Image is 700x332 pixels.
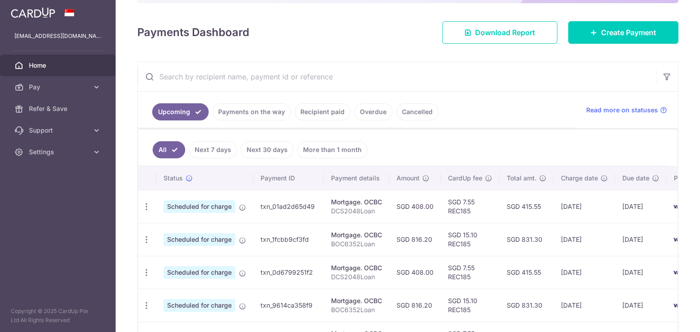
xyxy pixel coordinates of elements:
span: Support [29,126,89,135]
td: SGD 831.30 [499,289,554,322]
a: Read more on statuses [586,106,667,115]
span: Due date [622,174,649,183]
span: Refer & Save [29,104,89,113]
img: Bank Card [669,201,687,212]
p: [EMAIL_ADDRESS][DOMAIN_NAME] [14,32,101,41]
td: SGD 15.10 REC185 [441,223,499,256]
span: Settings [29,148,89,157]
span: Read more on statuses [586,106,658,115]
p: BOC6352Loan [331,305,382,314]
img: Bank Card [669,234,687,245]
td: SGD 831.30 [499,223,554,256]
a: Cancelled [396,103,439,120]
td: [DATE] [615,223,667,256]
span: Scheduled for charge [163,266,235,279]
a: Upcoming [152,103,209,120]
a: Recipient paid [294,103,350,120]
td: SGD 7.55 REC185 [441,256,499,289]
td: txn_0d6799251f2 [253,256,324,289]
td: SGD 415.55 [499,190,554,223]
span: Download Report [475,27,535,38]
span: Scheduled for charge [163,200,235,213]
td: SGD 408.00 [389,256,441,289]
p: DCS2048Loan [331,207,382,216]
td: txn_1fcbb9cf3fd [253,223,324,256]
th: Payment ID [253,166,324,190]
img: Bank Card [669,300,687,311]
a: Next 30 days [241,141,294,158]
a: Download Report [442,21,557,44]
td: txn_9614ca358f9 [253,289,324,322]
span: Status [163,174,183,183]
span: Charge date [561,174,598,183]
td: [DATE] [554,190,615,223]
a: Next 7 days [189,141,237,158]
p: BOC6352Loan [331,240,382,249]
a: More than 1 month [297,141,368,158]
div: Mortgage. OCBC [331,198,382,207]
div: Mortgage. OCBC [331,296,382,305]
span: Scheduled for charge [163,299,235,312]
span: Total amt. [507,174,537,183]
a: Payments on the way [212,103,291,120]
a: Overdue [354,103,392,120]
td: [DATE] [554,223,615,256]
div: Mortgage. OCBC [331,263,382,272]
th: Payment details [324,166,389,190]
td: SGD 816.20 [389,223,441,256]
td: SGD 7.55 REC185 [441,190,499,223]
span: Scheduled for charge [163,233,235,246]
img: Bank Card [669,267,687,278]
td: [DATE] [554,289,615,322]
span: Amount [397,174,420,183]
img: CardUp [11,7,55,18]
span: Create Payment [601,27,656,38]
td: [DATE] [615,289,667,322]
a: All [153,141,185,158]
td: [DATE] [615,256,667,289]
td: SGD 816.20 [389,289,441,322]
td: SGD 415.55 [499,256,554,289]
input: Search by recipient name, payment id or reference [138,62,656,91]
span: Pay [29,83,89,92]
td: [DATE] [554,256,615,289]
div: Mortgage. OCBC [331,231,382,240]
p: DCS2048Loan [331,272,382,281]
span: Home [29,61,89,70]
td: SGD 15.10 REC185 [441,289,499,322]
td: txn_01ad2d65d49 [253,190,324,223]
a: Create Payment [568,21,678,44]
td: SGD 408.00 [389,190,441,223]
h4: Payments Dashboard [137,24,249,41]
td: [DATE] [615,190,667,223]
span: CardUp fee [448,174,482,183]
